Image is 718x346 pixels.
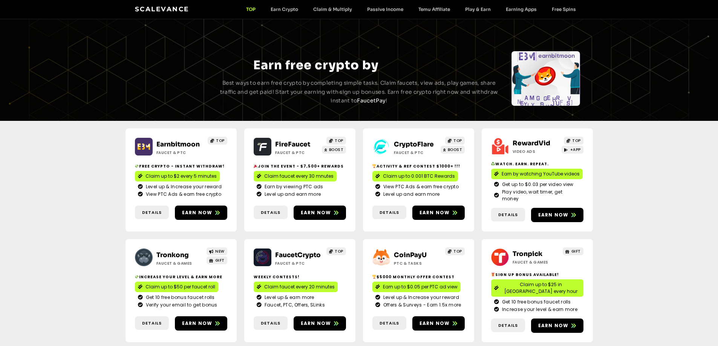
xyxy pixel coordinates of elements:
[254,163,346,169] h2: Join the event - $7,500+ Rewards
[219,79,499,105] p: Best ways to earn free crypto by completing simple tasks. Claim faucets, view ads, play games, sh...
[372,275,376,279] img: 🏆
[144,191,221,198] span: View PTC Ads & earn free crypto
[264,173,334,180] span: Claim faucet every 30 mnutes
[239,6,583,12] nav: Menu
[135,171,220,181] a: Claim up to $2 every 5 minutes
[254,171,337,181] a: Claim faucet every 30 mnutes
[360,6,411,12] a: Passive Income
[491,319,525,332] a: Details
[239,6,263,12] a: TOP
[175,316,227,331] a: Earn now
[513,139,550,147] a: RewardVid
[411,6,458,12] a: Temu Affiliate
[207,247,227,255] a: NEW
[254,282,338,292] a: Claim faucet every 20 minutes
[372,316,406,330] a: Details
[264,284,335,290] span: Claim faucet every 20 minutes
[458,6,498,12] a: Play & Earn
[275,140,310,148] a: FireFaucet
[563,247,583,255] a: GIFT
[263,294,314,301] span: Level up & earn more
[306,6,360,12] a: Claim & Multiply
[145,173,217,180] span: Claim up to $2 every 5 minutes
[570,147,581,152] span: +APP
[156,140,200,148] a: Earnbitmoon
[453,138,462,143] span: TOP
[412,316,465,331] a: Earn now
[381,191,440,198] span: Level up and earn more
[500,189,580,202] span: Play video, wait timer, get money
[254,164,257,168] img: 🎉
[380,209,399,216] span: Details
[326,247,346,255] a: TOP
[372,163,465,169] h2: Activity & ref contest $1000+ !!!
[500,181,574,188] span: Get up to $0.03 per video view
[394,150,441,155] h2: Faucet & PTC
[215,248,225,254] span: NEW
[135,275,139,279] img: 💸
[372,206,406,219] a: Details
[135,5,189,13] a: Scalevance
[135,316,169,330] a: Details
[275,251,321,259] a: FaucetCrypto
[491,279,583,297] a: Claim up to $25 in [GEOGRAPHIC_DATA] every hour
[207,256,227,264] a: GIFT
[142,320,162,326] span: Details
[441,146,465,154] a: BOOST
[531,319,583,333] a: Earn now
[135,163,227,169] h2: Free crypto - Instant withdraw!
[491,208,525,222] a: Details
[254,316,288,330] a: Details
[538,212,569,218] span: Earn now
[138,51,206,106] div: Slides
[275,261,322,266] h2: Faucet & PTC
[383,173,455,180] span: Claim up to 0.001 BTC Rewards
[419,320,450,327] span: Earn now
[513,250,542,258] a: Tronpick
[491,273,495,276] img: 🎁
[513,149,560,154] h2: Video ads
[329,147,344,152] span: BOOST
[263,302,325,308] span: Faucet, PTC, Offers, SLinks
[144,294,215,301] span: Get 10 free bonus faucet rolls
[544,6,583,12] a: Free Spins
[502,281,580,295] span: Claim up to $25 in [GEOGRAPHIC_DATA] every hour
[531,208,583,222] a: Earn now
[275,150,322,155] h2: Faucet & PTC
[144,183,222,190] span: Level up & Increase your reward
[571,248,581,254] span: GIFT
[381,302,461,308] span: Offers & Surveys - Earn 1.5x more
[156,261,204,266] h2: Faucet & Games
[491,272,583,277] h2: Sign Up Bonus Available!
[263,6,306,12] a: Earn Crypto
[261,320,280,326] span: Details
[216,138,225,143] span: TOP
[135,274,227,280] h2: Increase your level & earn more
[254,206,288,219] a: Details
[445,137,465,145] a: TOP
[182,209,213,216] span: Earn now
[511,51,580,106] div: Slides
[500,299,571,305] span: Get 10 free bonus faucet rolls
[538,322,569,329] span: Earn now
[254,274,346,280] h2: Weekly contests!
[301,209,331,216] span: Earn now
[261,209,280,216] span: Details
[498,212,518,218] span: Details
[175,206,227,220] a: Earn now
[294,316,346,331] a: Earn now
[357,97,386,104] a: FaucetPay
[253,58,378,73] span: Earn free crypto by
[412,206,465,220] a: Earn now
[294,206,346,220] a: Earn now
[326,137,346,145] a: TOP
[394,261,441,266] h2: ptc & Tasks
[372,171,458,181] a: Claim up to 0.001 BTC Rewards
[419,209,450,216] span: Earn now
[562,146,583,154] a: +APP
[372,274,465,280] h2: $5000 Monthly Offer contest
[322,146,346,154] a: BOOST
[301,320,331,327] span: Earn now
[135,206,169,219] a: Details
